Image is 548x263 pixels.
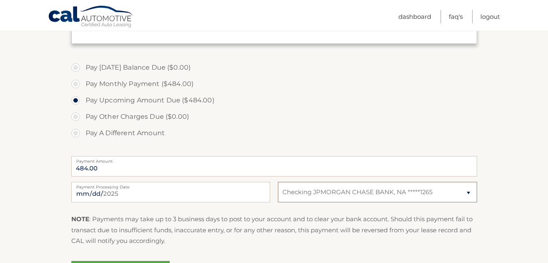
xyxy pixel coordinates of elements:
strong: NOTE [71,215,89,223]
label: Payment Processing Date [71,182,270,188]
a: Cal Automotive [48,5,134,29]
label: Pay Other Charges Due ($0.00) [71,109,477,125]
input: Payment Date [71,182,270,202]
a: Logout [480,10,500,23]
label: Pay [DATE] Balance Due ($0.00) [71,59,477,76]
p: : Payments may take up to 3 business days to post to your account and to clear your bank account.... [71,214,477,246]
input: Payment Amount [71,156,477,177]
label: Pay A Different Amount [71,125,477,141]
a: Dashboard [398,10,431,23]
label: Pay Upcoming Amount Due ($484.00) [71,92,477,109]
a: FAQ's [449,10,463,23]
label: Payment Amount [71,156,477,163]
label: Pay Monthly Payment ($484.00) [71,76,477,92]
